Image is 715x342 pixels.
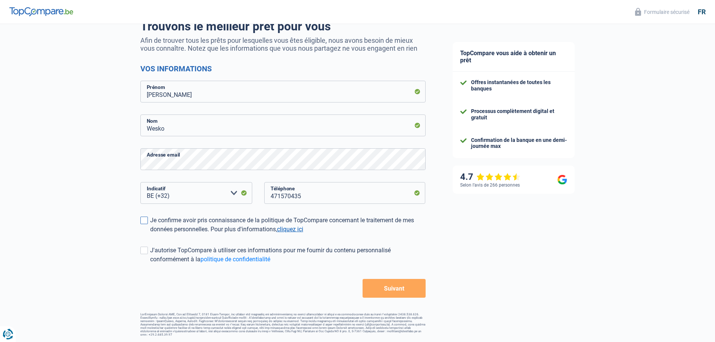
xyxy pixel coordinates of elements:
div: 4.7 [460,172,521,182]
h1: Trouvons le meilleur prêt pour vous [140,19,426,33]
div: Confirmation de la banque en une demi-journée max [471,137,567,150]
img: TopCompare Logo [9,7,73,16]
a: politique de confidentialité [200,256,270,263]
p: Afin de trouver tous les prêts pour lesquelles vous êtes éligible, nous avons besoin de mieux vou... [140,36,426,52]
div: Selon l’avis de 266 personnes [460,182,520,188]
div: fr [698,8,706,16]
div: Je confirme avoir pris connaissance de la politique de TopCompare concernant le traitement de mes... [150,216,426,234]
button: Suivant [363,279,425,298]
div: Processus complètement digital et gratuit [471,108,567,121]
div: TopCompare vous aide à obtenir un prêt [453,42,575,72]
h2: Vos informations [140,64,426,73]
a: cliquez ici [277,226,303,233]
div: Offres instantanées de toutes les banques [471,79,567,92]
footer: LorEmipsum Dolorsi AME, Con ad Elitsedd 7, 0181 Eiusm-Tempor, inc utlabor etd magnaaliq eni admin... [140,313,426,336]
div: J'autorise TopCompare à utiliser ces informations pour me fournir du contenu personnalisé conform... [150,246,426,264]
button: Formulaire sécurisé [631,6,694,18]
input: 401020304 [264,182,426,204]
